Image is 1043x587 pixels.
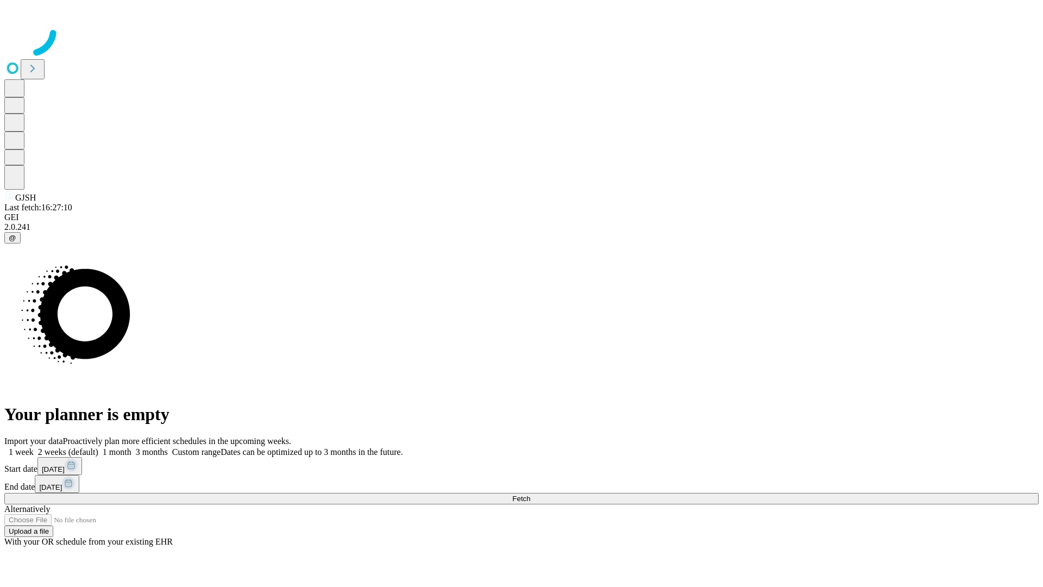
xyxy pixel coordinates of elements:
[42,465,65,473] span: [DATE]
[9,447,34,457] span: 1 week
[4,537,173,546] span: With your OR schedule from your existing EHR
[63,436,291,446] span: Proactively plan more efficient schedules in the upcoming weeks.
[4,457,1039,475] div: Start date
[512,495,530,503] span: Fetch
[4,493,1039,504] button: Fetch
[4,232,21,243] button: @
[136,447,168,457] span: 3 months
[37,457,82,475] button: [DATE]
[4,475,1039,493] div: End date
[9,234,16,242] span: @
[15,193,36,202] span: GJSH
[4,203,72,212] span: Last fetch: 16:27:10
[39,483,62,491] span: [DATE]
[103,447,131,457] span: 1 month
[172,447,221,457] span: Custom range
[38,447,98,457] span: 2 weeks (default)
[4,213,1039,222] div: GEI
[221,447,403,457] span: Dates can be optimized up to 3 months in the future.
[4,404,1039,424] h1: Your planner is empty
[4,504,50,514] span: Alternatively
[4,222,1039,232] div: 2.0.241
[4,526,53,537] button: Upload a file
[4,436,63,446] span: Import your data
[35,475,79,493] button: [DATE]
